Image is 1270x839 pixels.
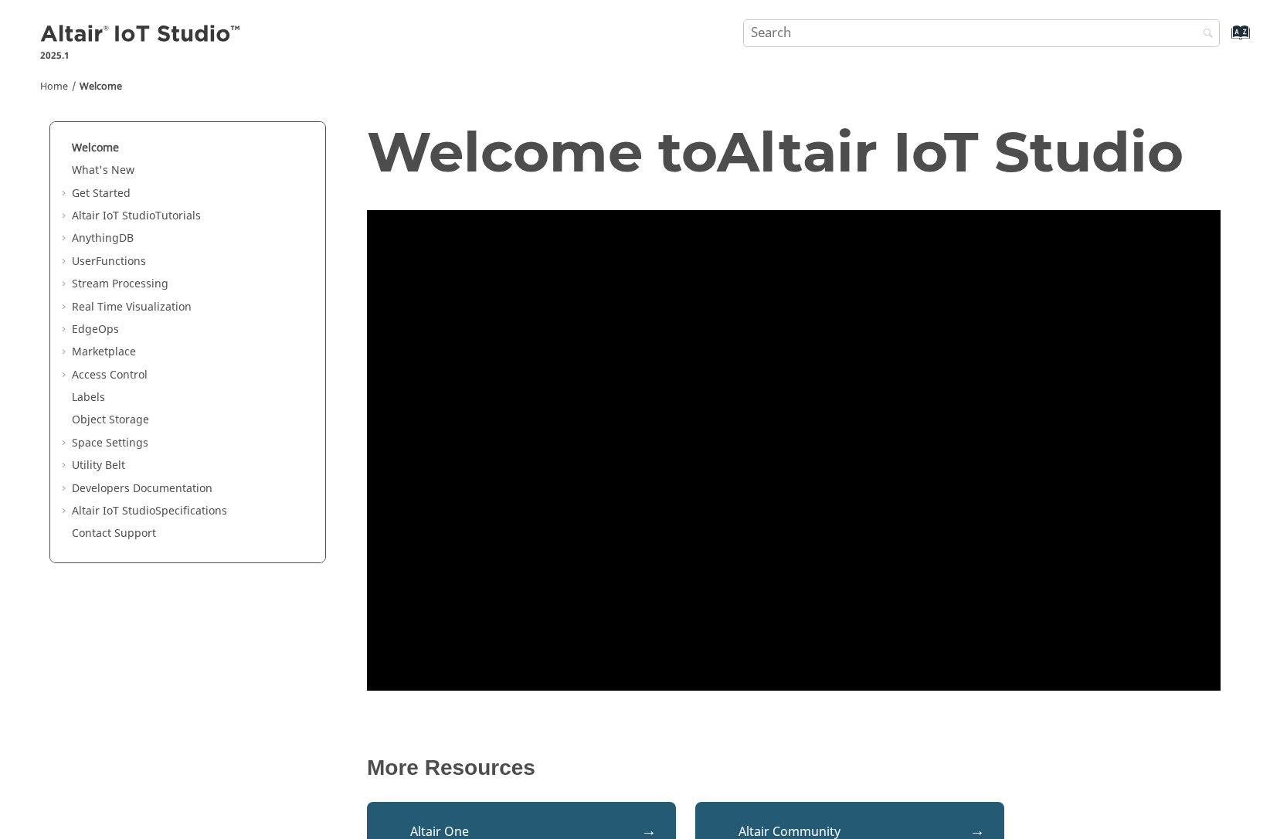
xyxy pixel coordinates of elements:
span: Expand Developers Documentation [59,481,72,497]
a: Access Control [72,367,148,383]
span: Expand Space Settings [59,436,72,451]
h1: Welcome to [367,121,1221,182]
input: Search query [743,19,1220,47]
ul: Table of Contents [59,141,316,542]
span: Expand Marketplace [59,345,72,360]
span: Altair IoT Studio [72,503,155,519]
span: Expand EdgeOps [59,322,72,338]
span: Expand Access Control [59,368,72,383]
a: Altair IoT StudioSpecifications [72,503,227,519]
span: Functions [96,253,146,270]
span: Expand Utility Belt [59,458,72,474]
nav: Tools [17,66,1253,100]
p: More Resources [367,756,1221,780]
a: Stream Processing [72,276,168,292]
a: Utility Belt [72,457,125,474]
a: Welcome [72,140,119,156]
span: Expand Stream Processing [59,277,72,292]
a: EdgeOps [72,321,119,338]
span: Expand Real Time Visualization [59,300,72,315]
a: Marketplace [72,344,136,360]
a: UserFunctions [72,253,146,270]
button: Search [1183,19,1226,49]
span: Expand UserFunctions [59,254,72,270]
a: Real Time Visualization [72,299,192,315]
span: Expand Get Started [59,186,72,202]
span: Altair IoT Studio [717,117,1183,185]
a: Welcome [80,80,122,93]
a: Space Settings [72,435,148,451]
p: 2025.1 [40,49,243,63]
a: Object Storage [72,412,149,428]
a: Developers Documentation [72,481,212,497]
span: Expand AnythingDB [59,231,72,246]
a: AnythingDB [72,230,134,246]
a: Get Started [72,185,131,202]
img: Altair IoT Studio [40,22,243,47]
a: Home [40,80,68,93]
a: Go to index terms page [1207,32,1241,48]
span: Expand Altair IoT StudioTutorials [59,209,72,224]
a: Altair IoT StudioTutorials [72,208,201,224]
a: Labels [72,389,105,406]
span: Expand Altair IoT StudioSpecifications [59,504,72,519]
a: What's New [72,162,134,178]
a: Contact Support [72,525,156,542]
span: Altair IoT Studio [72,208,155,224]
